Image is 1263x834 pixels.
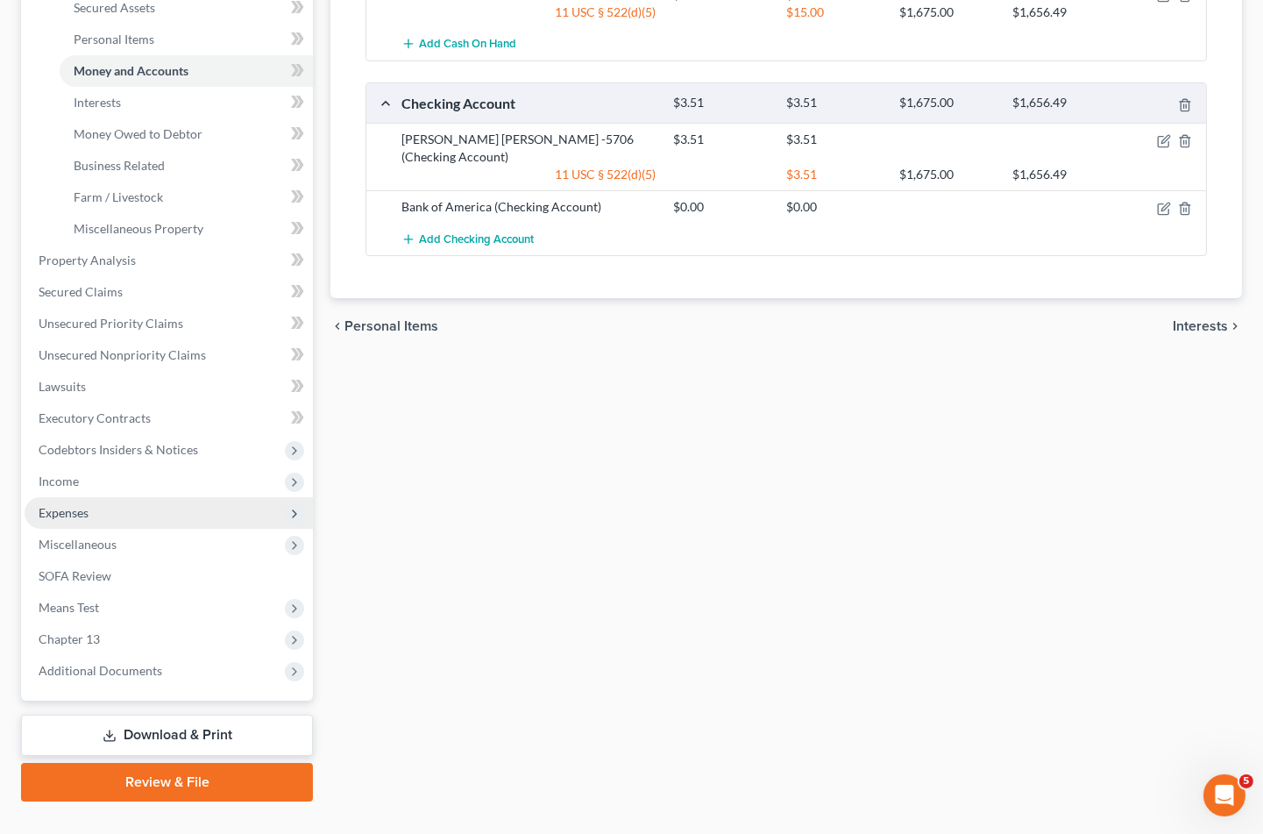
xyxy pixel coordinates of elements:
[393,94,664,112] div: Checking Account
[74,126,202,141] span: Money Owed to Debtor
[39,379,86,394] span: Lawsuits
[330,319,438,333] button: chevron_left Personal Items
[39,410,151,425] span: Executory Contracts
[39,631,100,646] span: Chapter 13
[25,276,313,308] a: Secured Claims
[39,474,79,488] span: Income
[1173,319,1242,333] button: Interests chevron_right
[60,24,313,55] a: Personal Items
[890,4,1004,21] div: $1,675.00
[419,232,534,246] span: Add Checking Account
[1203,774,1245,816] iframe: Intercom live chat
[401,223,534,255] button: Add Checking Account
[39,600,99,615] span: Means Test
[419,38,516,52] span: Add Cash on Hand
[25,403,313,434] a: Executory Contracts
[1004,95,1118,111] div: $1,656.49
[74,32,154,46] span: Personal Items
[1228,319,1242,333] i: chevron_right
[25,245,313,276] a: Property Analysis
[890,166,1004,183] div: $1,675.00
[74,63,188,78] span: Money and Accounts
[777,95,890,111] div: $3.51
[60,182,313,213] a: Farm / Livestock
[393,166,664,183] div: 11 USC § 522(d)(5)
[60,55,313,87] a: Money and Accounts
[25,560,313,592] a: SOFA Review
[39,505,89,520] span: Expenses
[60,213,313,245] a: Miscellaneous Property
[664,198,777,216] div: $0.00
[393,198,664,216] div: Bank of America (Checking Account)
[401,28,516,61] button: Add Cash on Hand
[60,150,313,182] a: Business Related
[39,568,111,583] span: SOFA Review
[39,442,198,457] span: Codebtors Insiders & Notices
[74,95,121,110] span: Interests
[39,316,183,331] span: Unsecured Priority Claims
[1004,4,1118,21] div: $1,656.49
[890,95,1004,111] div: $1,675.00
[21,715,313,756] a: Download & Print
[25,308,313,339] a: Unsecured Priority Claims
[39,347,206,362] span: Unsecured Nonpriority Claims
[74,221,203,236] span: Miscellaneous Property
[1239,774,1253,788] span: 5
[39,284,123,299] span: Secured Claims
[330,319,344,333] i: chevron_left
[74,189,163,204] span: Farm / Livestock
[60,87,313,118] a: Interests
[1004,166,1118,183] div: $1,656.49
[777,4,890,21] div: $15.00
[664,95,777,111] div: $3.51
[21,763,313,802] a: Review & File
[25,371,313,403] a: Lawsuits
[39,663,162,678] span: Additional Documents
[1173,319,1228,333] span: Interests
[344,319,438,333] span: Personal Items
[39,253,136,267] span: Property Analysis
[664,131,777,148] div: $3.51
[777,198,890,216] div: $0.00
[777,131,890,148] div: $3.51
[25,339,313,371] a: Unsecured Nonpriority Claims
[777,166,890,183] div: $3.51
[393,4,664,21] div: 11 USC § 522(d)(5)
[60,118,313,150] a: Money Owed to Debtor
[39,537,117,552] span: Miscellaneous
[74,158,165,173] span: Business Related
[393,131,664,166] div: [PERSON_NAME] [PERSON_NAME] -5706 (Checking Account)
